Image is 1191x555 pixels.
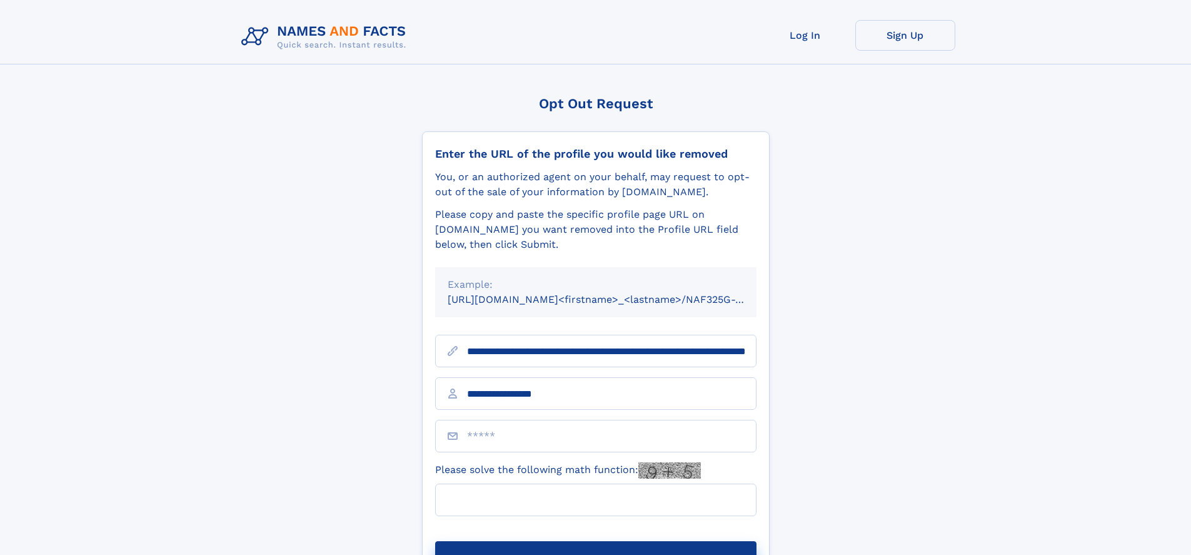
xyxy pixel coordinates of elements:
[435,207,756,252] div: Please copy and paste the specific profile page URL on [DOMAIN_NAME] you want removed into the Pr...
[435,147,756,161] div: Enter the URL of the profile you would like removed
[422,96,770,111] div: Opt Out Request
[236,20,416,54] img: Logo Names and Facts
[448,277,744,292] div: Example:
[435,462,701,479] label: Please solve the following math function:
[855,20,955,51] a: Sign Up
[435,170,756,200] div: You, or an authorized agent on your behalf, may request to opt-out of the sale of your informatio...
[448,293,780,305] small: [URL][DOMAIN_NAME]<firstname>_<lastname>/NAF325G-xxxxxxxx
[755,20,855,51] a: Log In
